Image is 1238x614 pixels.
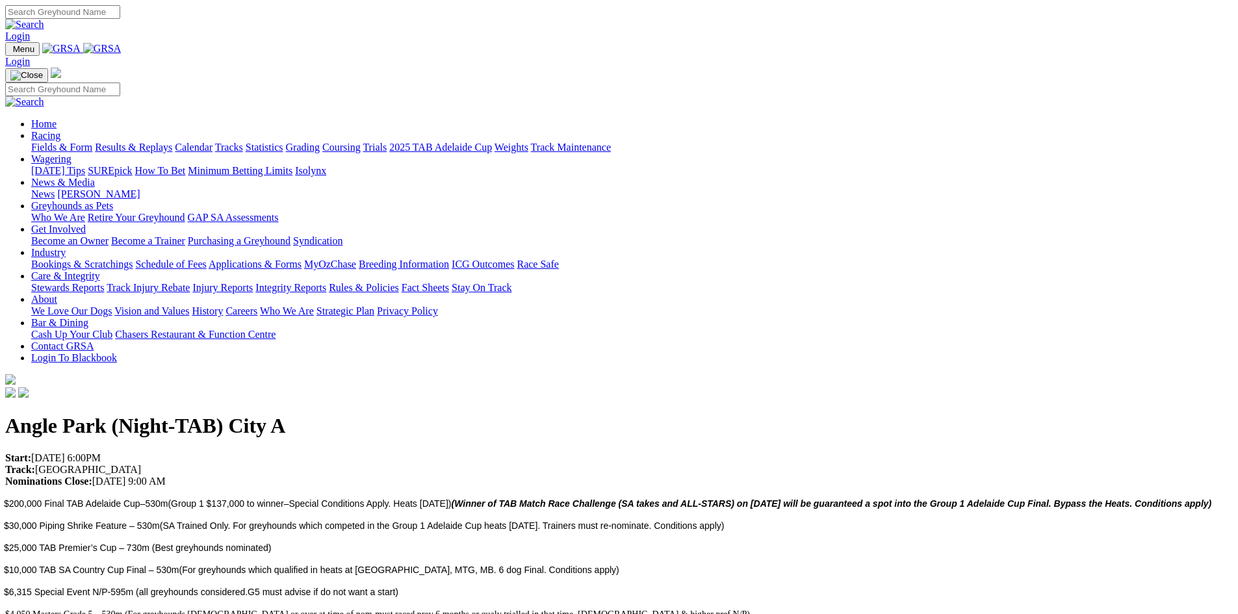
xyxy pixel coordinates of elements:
[18,387,29,398] img: twitter.svg
[83,43,122,55] img: GRSA
[5,387,16,398] img: facebook.svg
[31,177,95,188] a: News & Media
[168,498,1211,509] span: (Group 1 $137,000 to winner–Special Conditions Apply. Heats [DATE])
[5,414,1233,438] h1: Angle Park (Night-TAB) City A
[42,43,81,55] img: GRSA
[209,259,302,270] a: Applications & Forms
[5,374,16,385] img: logo-grsa-white.png
[160,520,725,531] span: (SA Trained Only. For greyhounds which competed in the Group 1 Adelaide Cup heats [DATE]. Trainer...
[377,305,438,316] a: Privacy Policy
[31,294,57,305] a: About
[517,259,558,270] a: Race Safe
[114,305,189,316] a: Vision and Values
[295,165,326,176] a: Isolynx
[31,317,88,328] a: Bar & Dining
[5,476,92,487] strong: Nominations Close:
[402,282,449,293] a: Fact Sheets
[31,142,1233,153] div: Racing
[31,282,1233,294] div: Care & Integrity
[10,70,43,81] img: Close
[359,259,449,270] a: Breeding Information
[51,68,61,78] img: logo-grsa-white.png
[452,498,1212,509] i: (Winner of TAB Match Race Challenge (SA takes and ALL-STARS) on [DATE] will be guaranteed a spot ...
[31,188,55,199] a: News
[192,282,253,293] a: Injury Reports
[31,142,92,153] a: Fields & Form
[255,282,326,293] a: Integrity Reports
[215,142,243,153] a: Tracks
[31,153,71,164] a: Wagering
[31,259,133,270] a: Bookings & Scratchings
[4,587,398,597] span: $6,315 Special Event N/P-595m (all greyhounds considered.G5 must advise if do not want a start)
[5,56,30,67] a: Login
[389,142,492,153] a: 2025 TAB Adelaide Cup
[107,282,190,293] a: Track Injury Rebate
[31,235,109,246] a: Become an Owner
[175,142,213,153] a: Calendar
[329,282,399,293] a: Rules & Policies
[316,305,374,316] a: Strategic Plan
[5,452,31,463] strong: Start:
[31,305,1233,317] div: About
[5,19,44,31] img: Search
[188,235,290,246] a: Purchasing a Greyhound
[13,44,34,54] span: Menu
[5,31,30,42] a: Login
[4,520,160,531] span: $30,000 Piping Shrike Feature – 530m
[363,142,387,153] a: Trials
[293,235,342,246] a: Syndication
[5,5,120,19] input: Search
[531,142,611,153] a: Track Maintenance
[57,188,140,199] a: [PERSON_NAME]
[88,212,185,223] a: Retire Your Greyhound
[31,259,1233,270] div: Industry
[135,259,206,270] a: Schedule of Fees
[452,259,514,270] a: ICG Outcomes
[88,165,132,176] a: SUREpick
[31,118,57,129] a: Home
[31,212,85,223] a: Who We Are
[226,305,257,316] a: Careers
[31,270,100,281] a: Care & Integrity
[31,247,66,258] a: Industry
[192,305,223,316] a: History
[31,329,112,340] a: Cash Up Your Club
[260,305,314,316] a: Who We Are
[31,130,60,141] a: Racing
[31,282,104,293] a: Stewards Reports
[31,305,112,316] a: We Love Our Dogs
[31,212,1233,224] div: Greyhounds as Pets
[5,96,44,108] img: Search
[5,42,40,56] button: Toggle navigation
[31,165,1233,177] div: Wagering
[31,352,117,363] a: Login To Blackbook
[188,212,279,223] a: GAP SA Assessments
[322,142,361,153] a: Coursing
[31,340,94,352] a: Contact GRSA
[495,142,528,153] a: Weights
[111,235,185,246] a: Become a Trainer
[179,565,619,575] span: (For greyhounds which qualified in heats at [GEOGRAPHIC_DATA], MTG, MB. 6 dog Final. Conditions a...
[5,452,1233,487] p: [DATE] 6:00PM [GEOGRAPHIC_DATA] [DATE] 9:00 AM
[4,543,271,553] span: $25,000 TAB Premier’s Cup – 730m (Best greyhounds nominated)
[31,188,1233,200] div: News & Media
[304,259,356,270] a: MyOzChase
[31,235,1233,247] div: Get Involved
[5,464,35,475] strong: Track:
[5,83,120,96] input: Search
[286,142,320,153] a: Grading
[115,329,276,340] a: Chasers Restaurant & Function Centre
[188,165,292,176] a: Minimum Betting Limits
[246,142,283,153] a: Statistics
[95,142,172,153] a: Results & Replays
[31,200,113,211] a: Greyhounds as Pets
[5,68,48,83] button: Toggle navigation
[31,165,85,176] a: [DATE] Tips
[31,329,1233,340] div: Bar & Dining
[4,565,179,575] span: $10,000 TAB SA Country Cup Final – 530m
[4,498,168,509] span: $200,000 Final TAB Adelaide Cup–530m
[31,224,86,235] a: Get Involved
[452,282,511,293] a: Stay On Track
[135,165,186,176] a: How To Bet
